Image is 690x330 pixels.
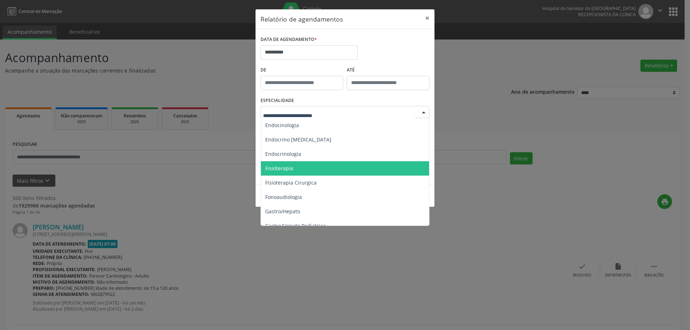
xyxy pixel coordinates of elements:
label: De [261,65,343,76]
label: ESPECIALIDADE [261,95,294,106]
h5: Relatório de agendamentos [261,14,343,24]
span: Fonoaudiologia [265,194,302,200]
span: Fisioterapia Cirurgica [265,179,317,186]
span: Endocrino [MEDICAL_DATA] [265,136,331,143]
button: Close [420,9,434,27]
span: Endocinologia [265,122,299,129]
span: Gastro/Hepato [265,208,300,215]
span: Gastro/Hepato Pediatrico [265,222,326,229]
span: Fisioterapia [265,165,293,172]
label: ATÉ [347,65,429,76]
span: Endocrinologia [265,150,301,157]
label: DATA DE AGENDAMENTO [261,34,317,45]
